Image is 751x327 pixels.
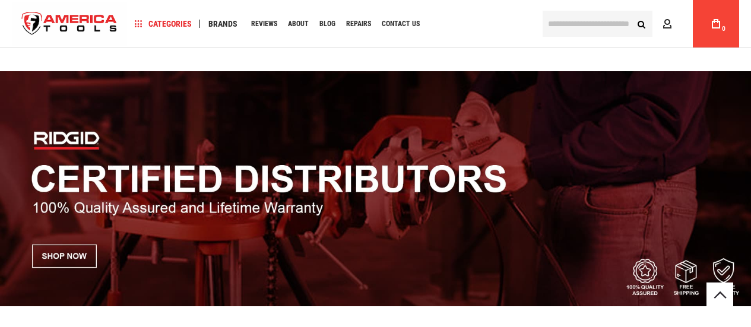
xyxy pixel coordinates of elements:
[288,20,309,27] span: About
[12,2,127,46] a: store logo
[203,16,243,32] a: Brands
[341,16,376,32] a: Repairs
[208,20,237,28] span: Brands
[314,16,341,32] a: Blog
[630,12,652,35] button: Search
[129,16,197,32] a: Categories
[251,20,277,27] span: Reviews
[722,26,725,32] span: 0
[12,2,127,46] img: America Tools
[135,20,192,28] span: Categories
[246,16,283,32] a: Reviews
[382,20,420,27] span: Contact Us
[376,16,425,32] a: Contact Us
[283,16,314,32] a: About
[319,20,335,27] span: Blog
[346,20,371,27] span: Repairs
